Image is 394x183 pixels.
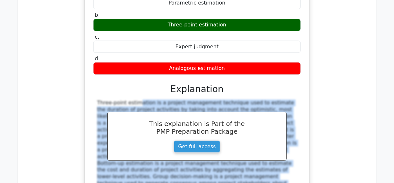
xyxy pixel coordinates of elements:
span: c. [95,34,99,40]
span: b. [95,12,100,18]
div: Expert judgment [93,41,301,53]
div: Three-point estimation [93,19,301,31]
div: Analogous estimation [93,62,301,75]
a: Get full access [174,140,220,153]
h3: Explanation [97,84,297,95]
span: d. [95,55,100,62]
